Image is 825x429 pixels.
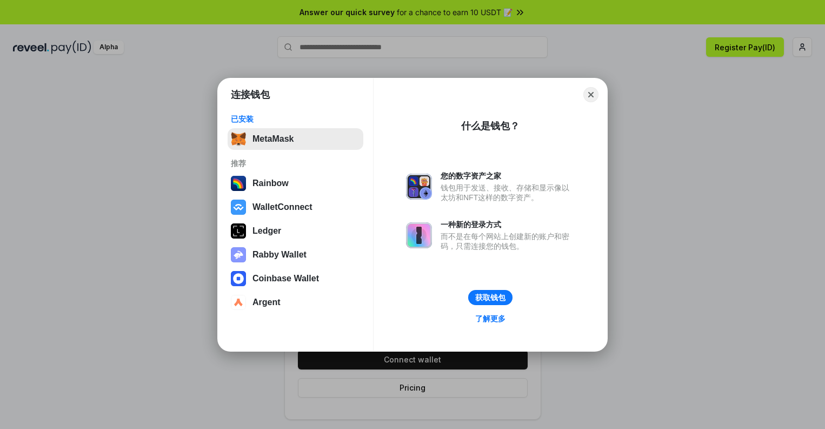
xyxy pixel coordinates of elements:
h1: 连接钱包 [231,88,270,101]
div: 推荐 [231,159,360,168]
div: WalletConnect [252,202,312,212]
div: 已安装 [231,114,360,124]
div: MetaMask [252,134,294,144]
button: Argent [228,292,363,313]
div: 了解更多 [475,314,505,324]
div: 获取钱包 [475,293,505,302]
img: svg+xml,%3Csvg%20xmlns%3D%22http%3A%2F%2Fwww.w3.org%2F2000%2Fsvg%22%20fill%3D%22none%22%20viewBox... [406,222,432,248]
img: svg+xml,%3Csvg%20width%3D%2228%22%20height%3D%2228%22%20viewBox%3D%220%200%2028%2028%22%20fill%3D... [231,271,246,286]
div: 一种新的登录方式 [441,220,575,229]
img: svg+xml,%3Csvg%20width%3D%22120%22%20height%3D%22120%22%20viewBox%3D%220%200%20120%20120%22%20fil... [231,176,246,191]
img: svg+xml,%3Csvg%20xmlns%3D%22http%3A%2F%2Fwww.w3.org%2F2000%2Fsvg%22%20fill%3D%22none%22%20viewBox... [231,247,246,262]
img: svg+xml,%3Csvg%20xmlns%3D%22http%3A%2F%2Fwww.w3.org%2F2000%2Fsvg%22%20fill%3D%22none%22%20viewBox... [406,174,432,200]
button: Rabby Wallet [228,244,363,266]
button: MetaMask [228,128,363,150]
div: Coinbase Wallet [252,274,319,283]
img: svg+xml,%3Csvg%20width%3D%2228%22%20height%3D%2228%22%20viewBox%3D%220%200%2028%2028%22%20fill%3D... [231,295,246,310]
div: 您的数字资产之家 [441,171,575,181]
div: Ledger [252,226,281,236]
button: Close [583,87,598,102]
div: 而不是在每个网站上创建新的账户和密码，只需连接您的钱包。 [441,232,575,251]
button: 获取钱包 [468,290,513,305]
div: Argent [252,298,281,307]
button: Rainbow [228,173,363,194]
div: Rabby Wallet [252,250,307,260]
button: Ledger [228,220,363,242]
div: Rainbow [252,179,289,188]
button: WalletConnect [228,196,363,218]
button: Coinbase Wallet [228,268,363,289]
img: svg+xml,%3Csvg%20width%3D%2228%22%20height%3D%2228%22%20viewBox%3D%220%200%2028%2028%22%20fill%3D... [231,200,246,215]
div: 钱包用于发送、接收、存储和显示像以太坊和NFT这样的数字资产。 [441,183,575,202]
a: 了解更多 [469,312,512,326]
img: svg+xml,%3Csvg%20xmlns%3D%22http%3A%2F%2Fwww.w3.org%2F2000%2Fsvg%22%20width%3D%2228%22%20height%3... [231,223,246,239]
div: 什么是钱包？ [461,120,520,133]
img: svg+xml,%3Csvg%20fill%3D%22none%22%20height%3D%2233%22%20viewBox%3D%220%200%2035%2033%22%20width%... [231,131,246,147]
